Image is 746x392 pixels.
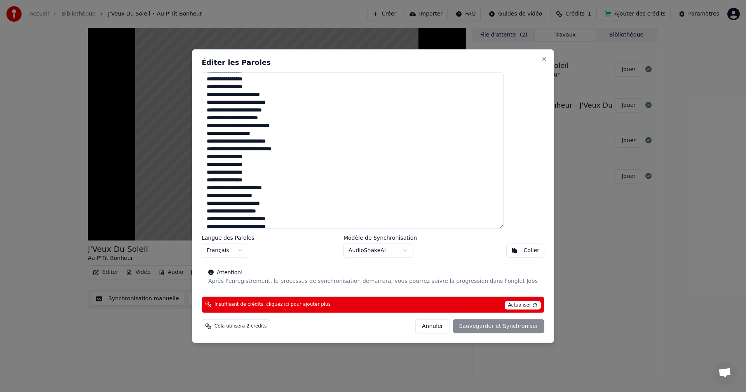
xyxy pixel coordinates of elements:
button: Coller [506,244,545,258]
div: Après l'enregistrement, le processus de synchronisation démarrera, vous pourrez suivre la progres... [208,277,538,285]
div: Coller [524,247,540,254]
label: Langue des Paroles [202,235,254,240]
div: Attention! [208,269,538,277]
h2: Éditer les Paroles [202,59,544,66]
span: Cela utilisera 2 crédits [214,323,267,329]
span: Actualiser [505,301,541,310]
span: Insuffisant de crédits, cliquez ici pour ajouter plus [214,301,331,308]
button: Annuler [415,319,450,333]
label: Modèle de Synchronisation [343,235,417,240]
